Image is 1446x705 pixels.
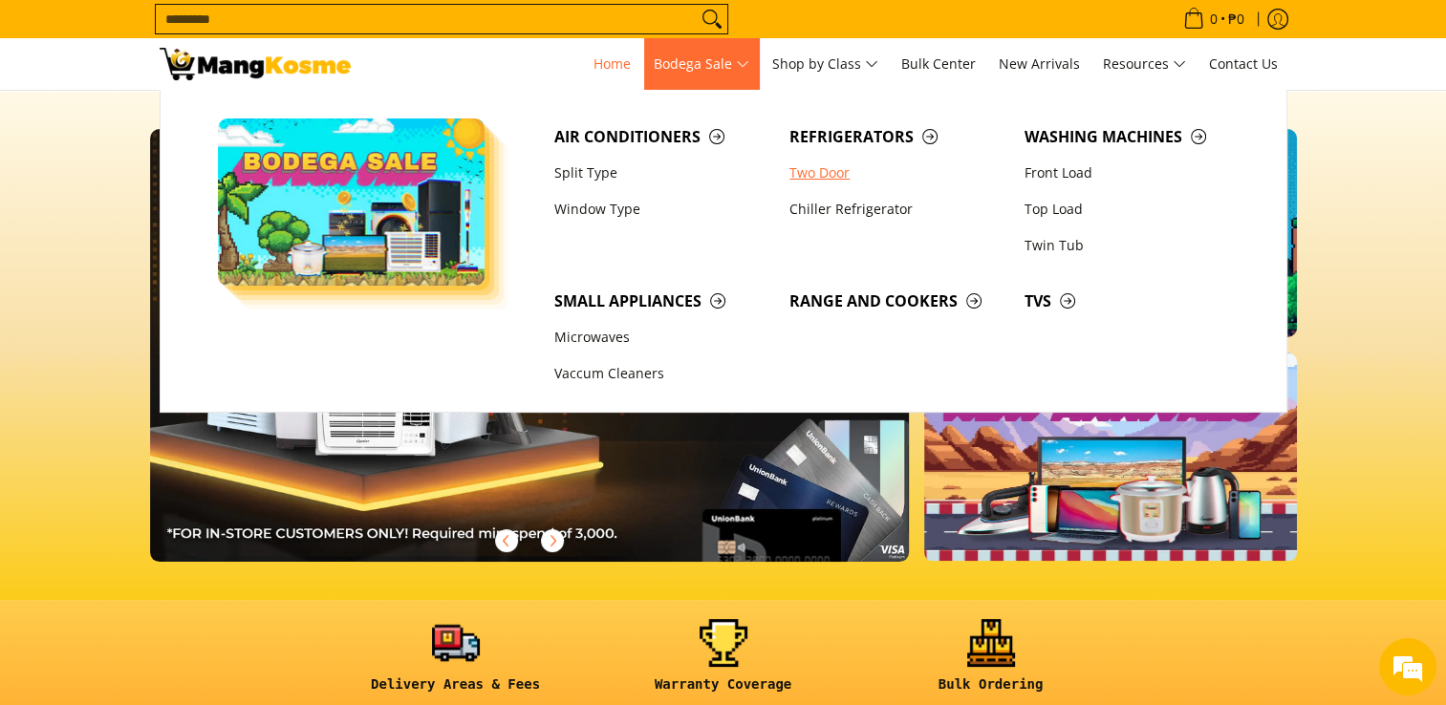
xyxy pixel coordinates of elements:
[1025,125,1241,149] span: Washing Machines
[789,289,1005,313] span: Range and Cookers
[780,155,1015,191] a: Two Door
[545,320,780,356] a: Microwaves
[1015,283,1250,319] a: TVs
[545,118,780,155] a: Air Conditioners
[780,118,1015,155] a: Refrigerators
[989,38,1090,90] a: New Arrivals
[999,54,1080,73] span: New Arrivals
[554,289,770,313] span: Small Appliances
[1199,38,1287,90] a: Contact Us
[545,191,780,227] a: Window Type
[594,54,631,73] span: Home
[1177,9,1250,30] span: •
[1025,289,1241,313] span: TVs
[584,38,640,90] a: Home
[218,118,486,286] img: Bodega Sale
[772,53,878,76] span: Shop by Class
[644,38,759,90] a: Bodega Sale
[554,125,770,149] span: Air Conditioners
[1015,118,1250,155] a: Washing Machines
[1015,155,1250,191] a: Front Load
[763,38,888,90] a: Shop by Class
[1209,54,1278,73] span: Contact Us
[370,38,1287,90] nav: Main Menu
[545,155,780,191] a: Split Type
[1103,53,1186,76] span: Resources
[780,191,1015,227] a: Chiller Refrigerator
[545,283,780,319] a: Small Appliances
[901,54,976,73] span: Bulk Center
[531,520,573,562] button: Next
[892,38,985,90] a: Bulk Center
[486,520,528,562] button: Previous
[545,356,780,393] a: Vaccum Cleaners
[1015,191,1250,227] a: Top Load
[160,48,351,80] img: Mang Kosme: Your Home Appliances Warehouse Sale Partner!
[1207,12,1220,26] span: 0
[1093,38,1196,90] a: Resources
[654,53,749,76] span: Bodega Sale
[789,125,1005,149] span: Refrigerators
[150,129,910,562] img: 061125 mk unionbank 1510x861 rev 5
[780,283,1015,319] a: Range and Cookers
[1225,12,1247,26] span: ₱0
[1015,227,1250,264] a: Twin Tub
[697,5,727,33] button: Search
